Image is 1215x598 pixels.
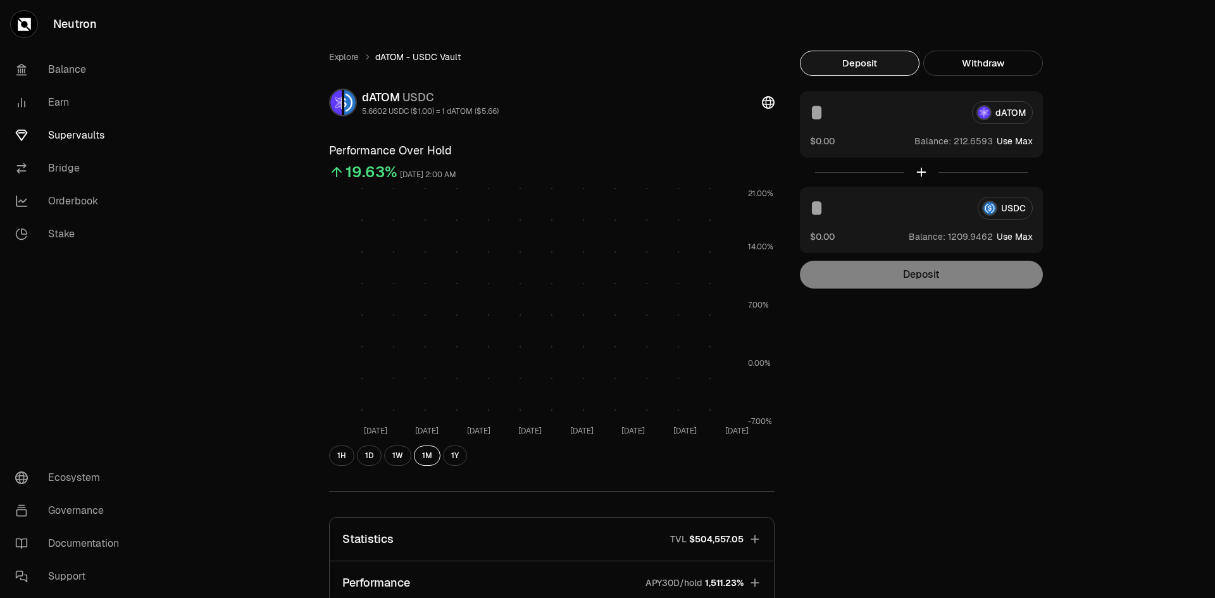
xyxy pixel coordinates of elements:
div: 5.6602 USDC ($1.00) = 1 dATOM ($5.66) [362,106,499,116]
span: dATOM - USDC Vault [375,51,461,63]
button: 1D [357,445,382,466]
h3: Performance Over Hold [329,142,775,159]
a: Documentation [5,527,137,560]
a: Balance [5,53,137,86]
button: 1Y [443,445,467,466]
a: Governance [5,494,137,527]
a: Earn [5,86,137,119]
span: USDC [402,90,434,104]
div: 19.63% [346,162,397,182]
tspan: [DATE] [467,426,490,436]
a: Support [5,560,137,593]
span: 1,511.23% [705,576,744,589]
p: APY30D/hold [645,576,702,589]
tspan: 14.00% [748,242,773,252]
div: [DATE] 2:00 AM [400,168,456,182]
button: StatisticsTVL$504,557.05 [330,518,774,561]
a: Supervaults [5,119,137,152]
button: Use Max [997,230,1033,243]
a: Orderbook [5,185,137,218]
button: $0.00 [810,134,835,147]
a: Explore [329,51,359,63]
tspan: [DATE] [621,426,645,436]
tspan: [DATE] [725,426,749,436]
a: Ecosystem [5,461,137,494]
nav: breadcrumb [329,51,775,63]
tspan: [DATE] [364,426,387,436]
button: $0.00 [810,230,835,243]
span: Balance: [914,135,951,147]
p: Performance [342,574,410,592]
tspan: 7.00% [748,300,769,310]
button: Use Max [997,135,1033,147]
tspan: [DATE] [518,426,542,436]
span: Balance: [909,230,945,243]
tspan: [DATE] [673,426,697,436]
button: 1M [414,445,440,466]
img: dATOM Logo [330,90,342,115]
p: TVL [670,533,687,545]
p: Statistics [342,530,394,548]
a: Bridge [5,152,137,185]
span: $504,557.05 [689,533,744,545]
tspan: [DATE] [570,426,594,436]
div: dATOM [362,89,499,106]
button: 1W [384,445,411,466]
tspan: 0.00% [748,358,771,368]
img: USDC Logo [344,90,356,115]
tspan: -7.00% [748,416,772,427]
tspan: 21.00% [748,189,773,199]
button: 1H [329,445,354,466]
tspan: [DATE] [415,426,439,436]
button: Deposit [800,51,919,76]
a: Stake [5,218,137,251]
button: Withdraw [923,51,1043,76]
